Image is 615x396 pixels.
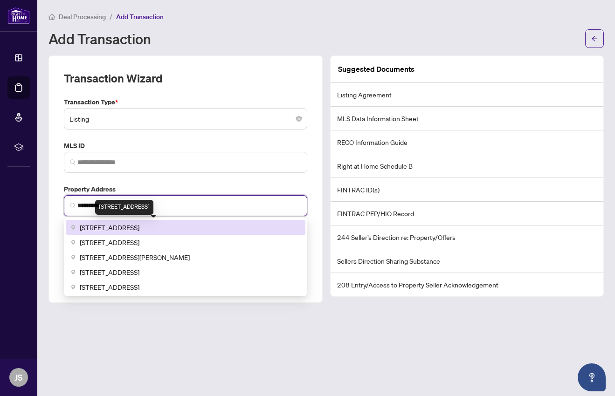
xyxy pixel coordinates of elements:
[331,273,604,296] li: 208 Entry/Access to Property Seller Acknowledgement
[116,13,164,21] span: Add Transaction
[7,7,30,24] img: logo
[48,31,151,46] h1: Add Transaction
[331,202,604,225] li: FINTRAC PEP/HIO Record
[80,267,139,277] span: [STREET_ADDRESS]
[80,237,139,247] span: [STREET_ADDRESS]
[296,116,302,122] span: close-circle
[331,225,604,249] li: 244 Seller’s Direction re: Property/Offers
[331,130,604,154] li: RECO Information Guide
[64,184,307,194] label: Property Address
[70,159,76,165] img: search_icon
[48,14,55,20] span: home
[331,154,604,178] li: Right at Home Schedule B
[69,110,302,128] span: Listing
[591,35,598,42] span: arrow-left
[80,222,139,232] span: [STREET_ADDRESS]
[64,141,307,151] label: MLS ID
[331,178,604,202] li: FINTRAC ID(s)
[331,83,604,107] li: Listing Agreement
[64,97,307,107] label: Transaction Type
[331,249,604,273] li: Sellers Direction Sharing Substance
[338,63,415,75] article: Suggested Documents
[59,13,106,21] span: Deal Processing
[64,71,162,86] h2: Transaction Wizard
[14,371,23,384] span: JS
[95,200,153,215] div: [STREET_ADDRESS]
[70,203,76,208] img: search_icon
[331,107,604,130] li: MLS Data Information Sheet
[80,282,139,292] span: [STREET_ADDRESS]
[80,252,190,262] span: [STREET_ADDRESS][PERSON_NAME]
[110,11,112,22] li: /
[578,363,606,391] button: Open asap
